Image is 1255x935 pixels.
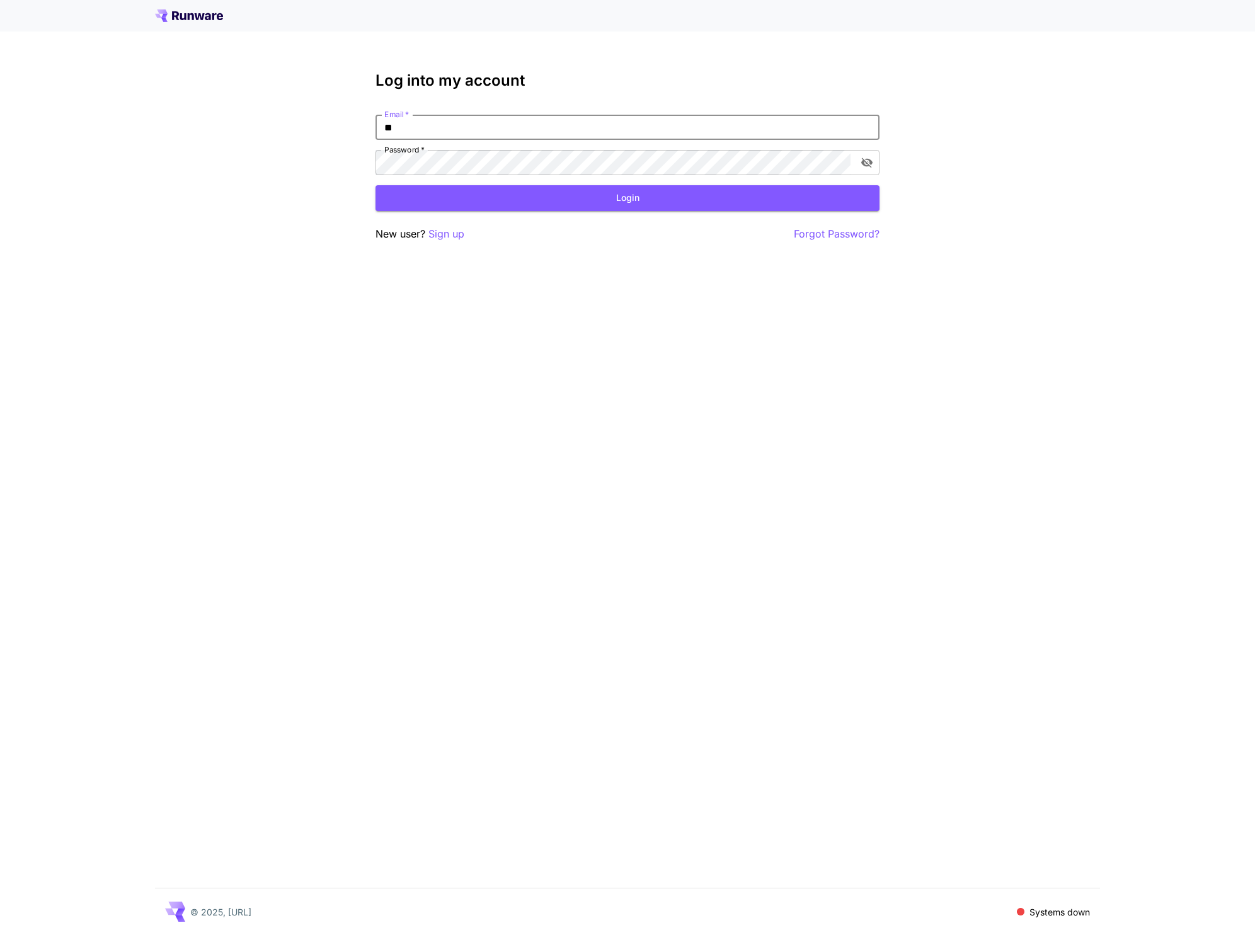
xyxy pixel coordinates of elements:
[1029,905,1090,919] p: Systems down
[856,151,878,174] button: toggle password visibility
[190,905,251,919] p: © 2025, [URL]
[384,109,409,120] label: Email
[375,226,464,242] p: New user?
[384,144,425,155] label: Password
[794,226,880,242] button: Forgot Password?
[375,72,880,89] h3: Log into my account
[375,185,880,211] button: Login
[428,226,464,242] button: Sign up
